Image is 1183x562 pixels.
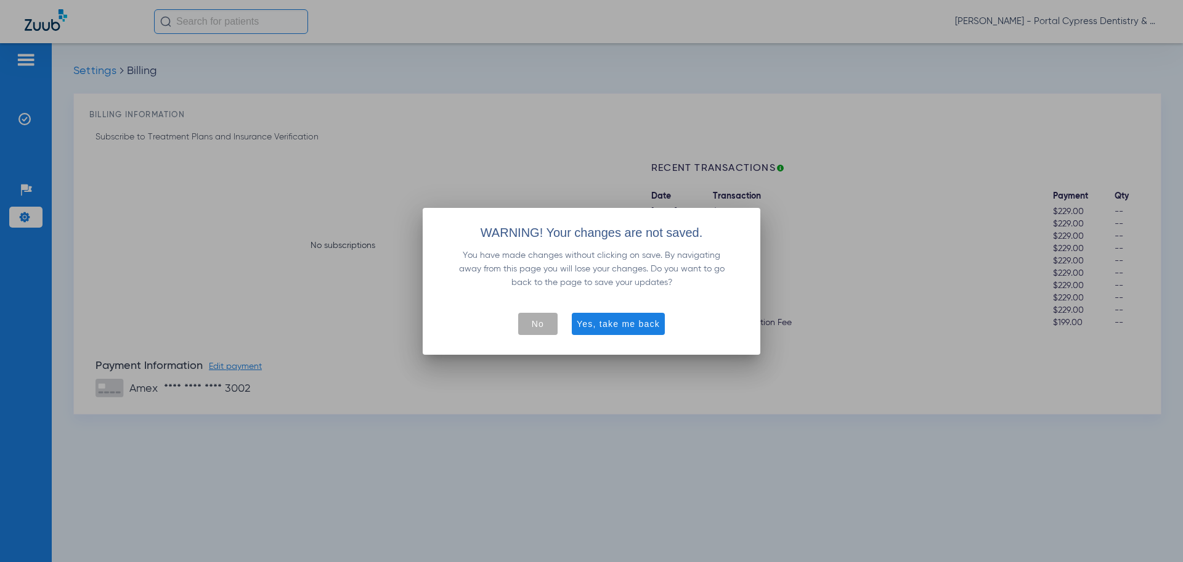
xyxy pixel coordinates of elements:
button: Yes, take me back [572,313,665,335]
h1: WARNING! Your changes are not saved. [437,223,746,242]
p: You have made changes without clicking on save. By navigating away from this page you will lose y... [452,249,731,289]
span: No [532,318,544,330]
span: Yes, take me back [577,318,660,330]
button: No [518,313,558,335]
